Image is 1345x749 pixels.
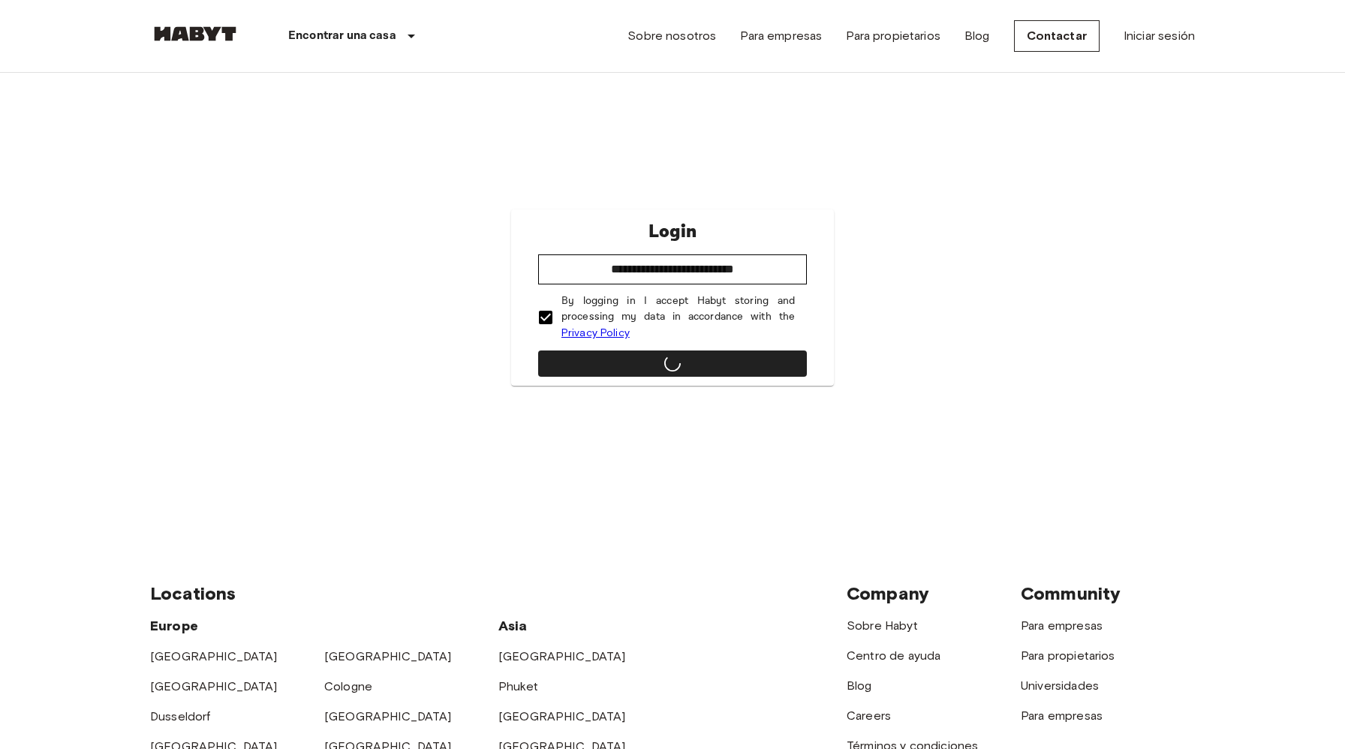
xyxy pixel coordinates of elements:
[648,218,697,245] p: Login
[498,649,626,663] a: [GEOGRAPHIC_DATA]
[740,27,822,45] a: Para empresas
[1124,27,1195,45] a: Iniciar sesión
[150,679,278,693] a: [GEOGRAPHIC_DATA]
[150,618,198,634] span: Europe
[847,582,929,604] span: Company
[324,709,452,723] a: [GEOGRAPHIC_DATA]
[498,618,528,634] span: Asia
[324,649,452,663] a: [GEOGRAPHIC_DATA]
[847,648,940,663] a: Centro de ayuda
[847,678,872,693] a: Blog
[1021,678,1099,693] a: Universidades
[846,27,940,45] a: Para propietarios
[1014,20,1100,52] a: Contactar
[1021,708,1103,723] a: Para empresas
[150,649,278,663] a: [GEOGRAPHIC_DATA]
[150,26,240,41] img: Habyt
[324,679,372,693] a: Cologne
[1021,582,1121,604] span: Community
[150,709,211,723] a: Dusseldorf
[498,679,538,693] a: Phuket
[847,708,891,723] a: Careers
[288,27,396,45] p: Encontrar una casa
[1021,618,1103,633] a: Para empresas
[1021,648,1115,663] a: Para propietarios
[561,326,630,339] a: Privacy Policy
[847,618,918,633] a: Sobre Habyt
[627,27,716,45] a: Sobre nosotros
[964,27,990,45] a: Blog
[561,293,795,341] p: By logging in I accept Habyt storing and processing my data in accordance with the
[498,709,626,723] a: [GEOGRAPHIC_DATA]
[150,582,236,604] span: Locations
